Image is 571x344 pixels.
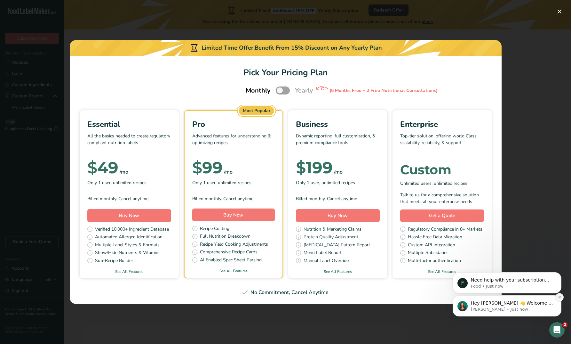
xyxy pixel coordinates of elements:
div: Billed monthly. Cancel anytime [87,195,171,202]
span: Only 1 user, unlimited recipes [296,179,355,186]
div: Essential [87,119,171,130]
span: Multi-factor authentication [408,257,461,265]
span: Comprehensive Recipe Cards [200,249,258,257]
iframe: Intercom notifications message [443,232,571,327]
span: Get a Quote [429,212,455,219]
span: Only 1 user, unlimited recipes [192,179,251,186]
span: Verified 10,000+ Ingredient Database [95,226,169,234]
div: Billed monthly. Cancel anytime [192,195,275,202]
div: 99 [192,161,223,174]
div: Enterprise [400,119,484,130]
span: AI Enabled Spec Sheet Parsing [200,257,262,265]
span: Recipe Yield Cooking Adjustments [200,241,268,249]
span: Sub-Recipe Builder [95,257,133,265]
span: Automated Allergen Identification [95,233,163,242]
span: Custom API Integration [408,242,455,250]
div: Pro [192,119,275,130]
span: $ [296,158,306,177]
div: /mo [120,168,128,176]
span: $ [87,158,97,177]
span: Buy Now [328,212,348,219]
span: Recipe Costing [200,225,229,233]
span: Nutrition & Marketing Claims [304,226,361,234]
a: Get a Quote [400,209,484,222]
div: Most Popular [239,106,274,115]
a: See All Features [288,269,387,274]
div: /mo [334,168,343,176]
div: /mo [224,168,233,176]
button: Buy Now [87,209,171,222]
p: All the basics needed to create regulatory compliant nutrition labels [87,133,171,152]
button: Buy Now [296,209,380,222]
span: Buy Now [223,212,243,218]
span: Multiple Label Styles & Formats [95,242,160,250]
span: Only 1 user, unlimited recipes [87,179,147,186]
span: Hassle Free Data Migration [408,233,462,242]
div: 199 [296,161,333,174]
span: Manual Label Override [304,257,349,265]
a: See All Features [185,268,282,274]
span: Buy Now [119,212,139,219]
p: Top-tier solution, offering world Class scalability, reliability, & support [400,133,484,152]
span: [MEDICAL_DATA] Pattern Report [304,242,370,250]
div: Billed monthly. Cancel anytime [296,195,380,202]
p: Dynamic reporting, full customization, & premium compliance tools [296,133,380,152]
span: Protein Quality Adjustment [304,233,358,242]
h1: Pick Your Pricing Plan [77,66,494,79]
div: 49 [87,161,118,174]
div: Custom [400,163,484,176]
div: (6 Months Free + 2 Free Nutritional Consultations) [329,87,438,94]
span: Yearly [295,86,313,95]
div: No Commitment, Cancel Anytime [77,289,494,296]
iframe: Intercom live chat [549,322,565,338]
span: Show/Hide Nutrients & Vitamins [95,249,161,257]
div: Talk to us for a comprehensive solution that meets all your enterprise needs [400,192,484,205]
div: Business [296,119,380,130]
span: Monthly [246,86,271,95]
p: Advanced features for understanding & optimizing recipes [192,133,275,152]
div: Benefit From 15% Discount on Any Yearly Plan [255,44,382,52]
div: Limited Time Offer. [70,40,502,56]
button: Buy Now [192,209,275,221]
span: 2 [562,322,567,327]
a: See All Features [393,269,492,274]
span: Unlimited users, unlimited recipes [400,180,467,187]
a: See All Features [80,269,179,274]
span: Multiple Subsidaries [408,249,448,257]
span: Full Nutrition Breakdown [200,233,250,241]
span: Regulatory Compliance in 8+ Markets [408,226,482,234]
span: $ [192,158,202,177]
span: Menu Label Report [304,249,342,257]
